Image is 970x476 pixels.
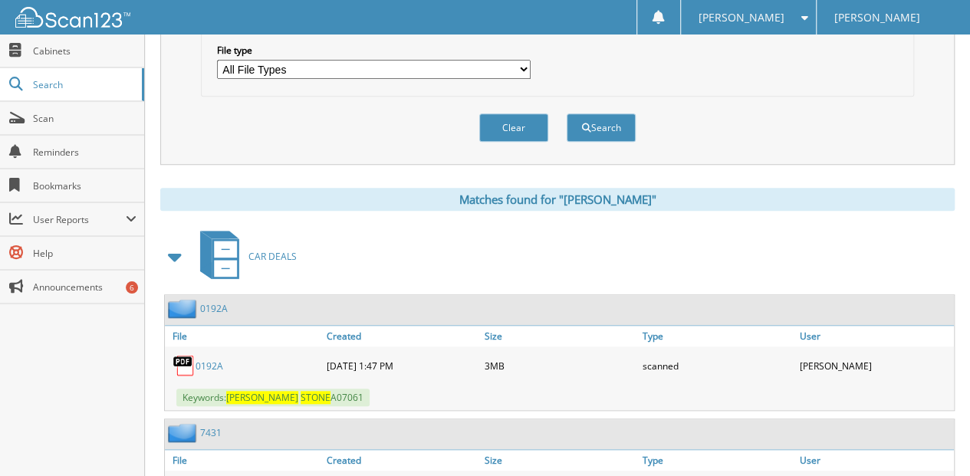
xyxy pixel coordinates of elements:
[165,450,323,471] a: File
[248,250,297,263] span: CAR DEALS
[893,402,970,476] iframe: Chat Widget
[33,112,136,125] span: Scan
[33,281,136,294] span: Announcements
[176,389,370,406] span: Keywords: A07061
[481,326,639,346] a: Size
[638,350,796,381] div: scanned
[323,350,481,381] div: [DATE] 1:47 PM
[200,426,222,439] a: 7431
[196,359,223,373] a: 0192A
[323,450,481,471] a: Created
[33,213,126,226] span: User Reports
[33,78,134,91] span: Search
[301,391,330,404] span: STONE
[481,350,639,381] div: 3MB
[217,44,531,57] label: File type
[834,13,920,22] span: [PERSON_NAME]
[168,299,200,318] img: folder2.png
[323,326,481,346] a: Created
[33,247,136,260] span: Help
[33,146,136,159] span: Reminders
[796,350,954,381] div: [PERSON_NAME]
[638,326,796,346] a: Type
[698,13,784,22] span: [PERSON_NAME]
[165,326,323,346] a: File
[126,281,138,294] div: 6
[173,354,196,377] img: PDF.png
[479,113,548,142] button: Clear
[191,226,297,287] a: CAR DEALS
[15,7,130,28] img: scan123-logo-white.svg
[33,179,136,192] span: Bookmarks
[33,44,136,57] span: Cabinets
[226,391,298,404] span: [PERSON_NAME]
[567,113,636,142] button: Search
[796,326,954,346] a: User
[638,450,796,471] a: Type
[160,188,955,211] div: Matches found for "[PERSON_NAME]"
[200,302,228,315] a: 0192A
[168,423,200,442] img: folder2.png
[481,450,639,471] a: Size
[796,450,954,471] a: User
